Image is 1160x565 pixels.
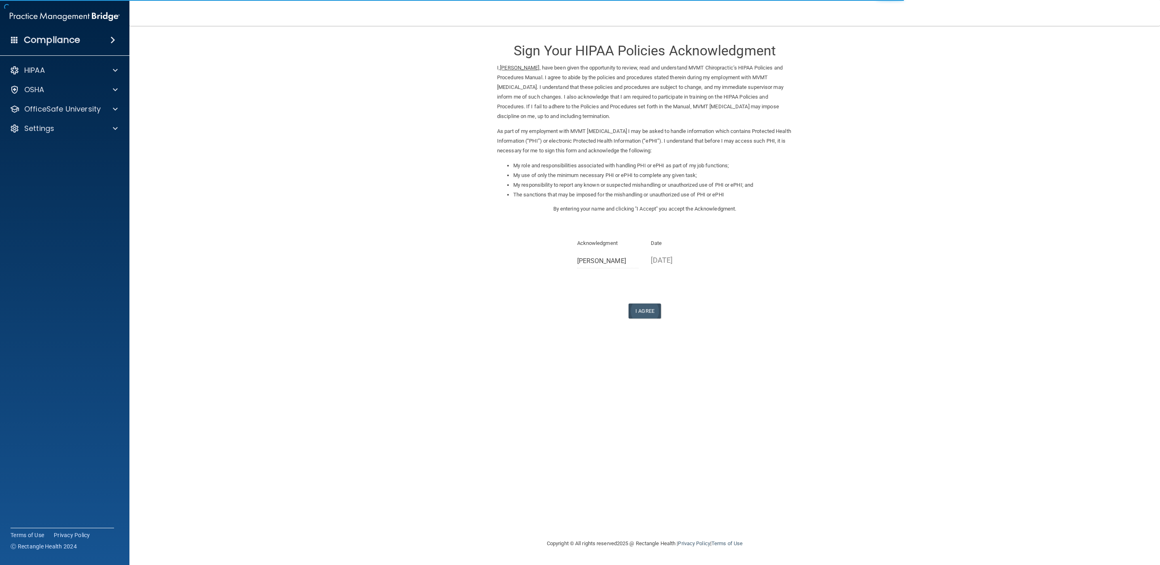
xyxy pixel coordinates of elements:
[24,104,101,114] p: OfficeSafe University
[497,126,792,156] p: As part of my employment with MVMT [MEDICAL_DATA] I may be asked to handle information which cont...
[10,65,118,75] a: HIPAA
[497,63,792,121] p: I, , have been given the opportunity to review, read and understand MVMT Chiropractic’s HIPAA Pol...
[11,542,77,550] span: Ⓒ Rectangle Health 2024
[10,124,118,133] a: Settings
[577,253,639,268] input: Full Name
[497,204,792,214] p: By entering your name and clicking "I Accept" you accept the Acknowledgment.
[513,180,792,190] li: My responsibility to report any known or suspected mishandling or unauthorized use of PHI or ePHI...
[24,85,44,95] p: OSHA
[10,104,118,114] a: OfficeSafe University
[497,531,792,557] div: Copyright © All rights reserved 2025 @ Rectangle Health | |
[678,540,710,546] a: Privacy Policy
[24,124,54,133] p: Settings
[651,238,713,248] p: Date
[54,531,90,539] a: Privacy Policy
[513,161,792,171] li: My role and responsibilities associated with handling PHI or ePHI as part of my job functions;
[10,8,120,25] img: PMB logo
[10,85,118,95] a: OSHA
[24,34,80,46] h4: Compliance
[500,65,539,71] ins: [PERSON_NAME]
[513,171,792,180] li: My use of only the minimum necessary PHI or ePHI to complete any given task;
[513,190,792,200] li: The sanctions that may be imposed for the mishandling or unauthorized use of PHI or ePHI
[24,65,45,75] p: HIPAA
[629,304,661,318] button: I Agree
[11,531,44,539] a: Terms of Use
[711,540,743,546] a: Terms of Use
[497,43,792,58] h3: Sign Your HIPAA Policies Acknowledgment
[651,253,713,267] p: [DATE]
[577,238,639,248] p: Acknowledgment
